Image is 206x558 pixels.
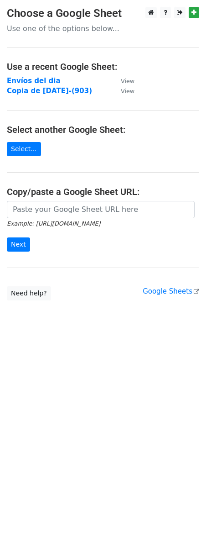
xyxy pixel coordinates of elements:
h4: Use a recent Google Sheet: [7,61,199,72]
small: View [121,78,134,84]
h3: Choose a Google Sheet [7,7,199,20]
a: Select... [7,142,41,156]
small: Example: [URL][DOMAIN_NAME] [7,220,100,227]
a: Copia de [DATE]-(903) [7,87,92,95]
a: View [112,87,134,95]
a: View [112,77,134,85]
input: Paste your Google Sheet URL here [7,201,195,218]
input: Next [7,237,30,252]
a: Envíos del dia [7,77,61,85]
a: Need help? [7,286,51,300]
small: View [121,88,134,95]
p: Use one of the options below... [7,24,199,33]
a: Google Sheets [143,287,199,295]
h4: Copy/paste a Google Sheet URL: [7,186,199,197]
h4: Select another Google Sheet: [7,124,199,135]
